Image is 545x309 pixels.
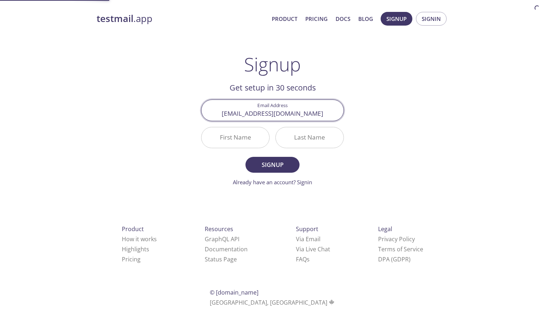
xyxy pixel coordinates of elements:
[245,157,300,173] button: Signup
[336,14,350,23] a: Docs
[205,235,239,243] a: GraphQL API
[378,235,415,243] a: Privacy Policy
[358,14,373,23] a: Blog
[307,255,310,263] span: s
[296,245,330,253] a: Via Live Chat
[296,235,320,243] a: Via Email
[210,299,336,306] span: [GEOGRAPHIC_DATA], [GEOGRAPHIC_DATA]
[381,12,412,26] button: Signup
[205,255,237,263] a: Status Page
[422,14,441,23] span: Signin
[122,225,144,233] span: Product
[296,225,318,233] span: Support
[378,255,411,263] a: DPA (GDPR)
[210,288,258,296] span: © [DOMAIN_NAME]
[253,160,292,170] span: Signup
[305,14,328,23] a: Pricing
[378,225,392,233] span: Legal
[201,81,344,94] h2: Get setup in 30 seconds
[122,255,141,263] a: Pricing
[416,12,447,26] button: Signin
[97,12,133,25] strong: testmail
[244,53,301,75] h1: Signup
[205,245,248,253] a: Documentation
[205,225,233,233] span: Resources
[386,14,407,23] span: Signup
[122,235,157,243] a: How it works
[233,178,312,186] a: Already have an account? Signin
[296,255,310,263] a: FAQ
[272,14,297,23] a: Product
[378,245,423,253] a: Terms of Service
[122,245,149,253] a: Highlights
[97,13,266,25] a: testmail.app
